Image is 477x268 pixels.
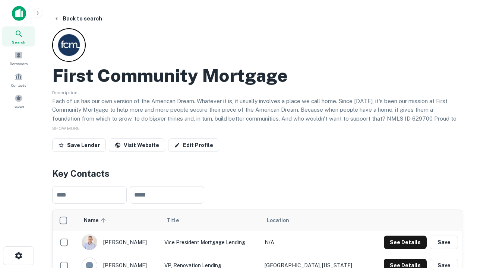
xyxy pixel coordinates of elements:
[52,97,462,132] p: Each of us has our own version of the American Dream. Whatever it is, it usually involves a place...
[10,61,28,67] span: Borrowers
[167,216,189,225] span: Title
[267,216,289,225] span: Location
[2,48,35,68] a: Borrowers
[13,104,24,110] span: Saved
[78,210,161,231] th: Name
[384,236,427,249] button: See Details
[12,6,26,21] img: capitalize-icon.png
[2,91,35,111] a: Saved
[52,90,78,95] span: Description
[84,216,108,225] span: Name
[168,138,219,152] a: Edit Profile
[52,167,462,180] h4: Key Contacts
[2,70,35,90] a: Contacts
[161,231,261,254] td: Vice President Mortgage Lending
[11,82,26,88] span: Contacts
[161,210,261,231] th: Title
[82,234,157,250] div: [PERSON_NAME]
[52,138,106,152] button: Save Lender
[12,39,25,45] span: Search
[430,236,458,249] button: Save
[261,210,369,231] th: Location
[51,12,105,25] button: Back to search
[2,26,35,47] a: Search
[52,126,80,131] span: SHOW MORE
[52,65,288,86] h2: First Community Mortgage
[82,235,97,250] img: 1520878720083
[109,138,165,152] a: Visit Website
[440,185,477,220] iframe: Chat Widget
[261,231,369,254] td: N/A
